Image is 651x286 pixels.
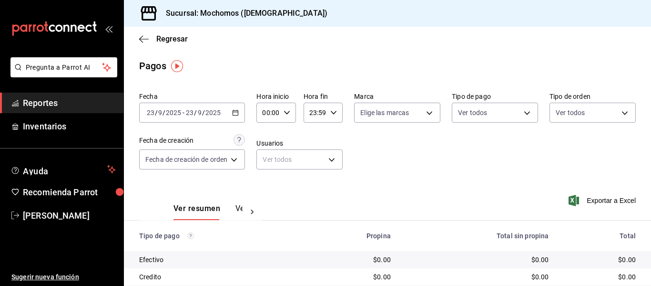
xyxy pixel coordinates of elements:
[139,59,166,73] div: Pagos
[23,164,103,175] span: Ayuda
[173,204,220,220] button: Ver resumen
[406,272,549,282] div: $0.00
[23,209,116,222] span: [PERSON_NAME]
[313,272,391,282] div: $0.00
[145,155,227,164] span: Fecha de creación de orden
[406,255,549,265] div: $0.00
[197,109,202,117] input: --
[354,93,440,100] label: Marca
[183,109,184,117] span: -
[256,93,295,100] label: Hora inicio
[156,34,188,43] span: Regresar
[26,63,102,73] span: Pregunta a Parrot AI
[105,25,112,32] button: open_drawer_menu
[7,69,117,79] a: Pregunta a Parrot AI
[256,140,343,147] label: Usuarios
[406,232,549,240] div: Total sin propina
[304,93,343,100] label: Hora fin
[452,93,538,100] label: Tipo de pago
[187,233,194,239] svg: Los pagos realizados con Pay y otras terminales son montos brutos.
[158,8,327,19] h3: Sucursal: Mochomos ([DEMOGRAPHIC_DATA])
[163,109,165,117] span: /
[256,149,343,169] div: Ver todos
[139,272,298,282] div: Credito
[360,108,409,117] span: Elige las marcas
[171,60,183,72] img: Tooltip marker
[139,255,298,265] div: Efectivo
[146,109,155,117] input: --
[155,109,158,117] span: /
[139,136,193,146] div: Fecha de creación
[235,204,271,220] button: Ver pagos
[10,57,117,77] button: Pregunta a Parrot AI
[556,108,585,117] span: Ver todos
[23,186,116,199] span: Recomienda Parrot
[173,204,243,220] div: navigation tabs
[194,109,197,117] span: /
[139,34,188,43] button: Regresar
[11,272,116,282] span: Sugerir nueva función
[158,109,163,117] input: --
[23,96,116,109] span: Reportes
[570,195,636,206] button: Exportar a Excel
[205,109,221,117] input: ----
[458,108,487,117] span: Ver todos
[139,93,245,100] label: Fecha
[564,255,636,265] div: $0.00
[165,109,182,117] input: ----
[564,272,636,282] div: $0.00
[313,255,391,265] div: $0.00
[313,232,391,240] div: Propina
[202,109,205,117] span: /
[549,93,636,100] label: Tipo de orden
[139,232,298,240] div: Tipo de pago
[185,109,194,117] input: --
[564,232,636,240] div: Total
[23,120,116,133] span: Inventarios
